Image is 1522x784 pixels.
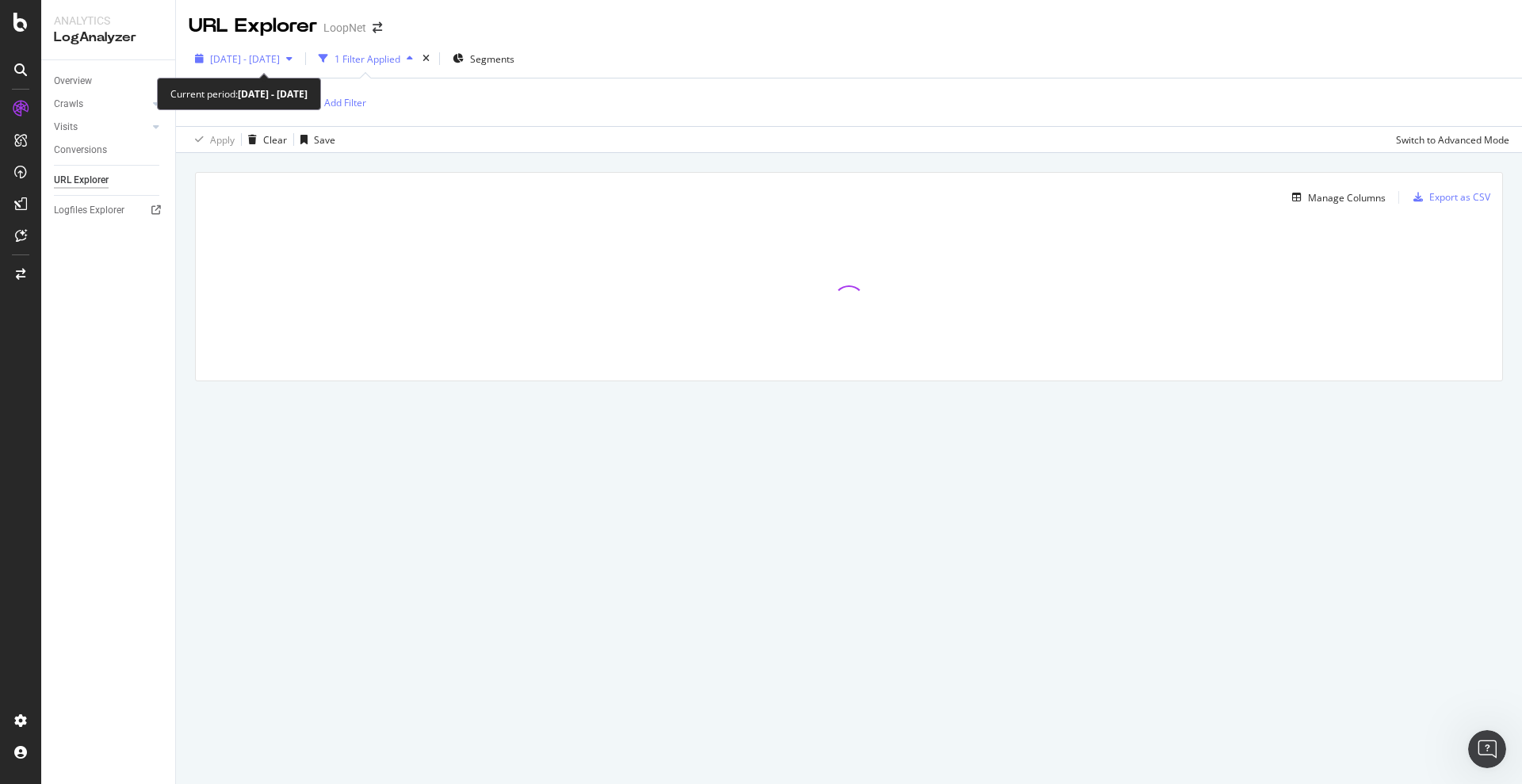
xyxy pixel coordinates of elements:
div: URL Explorer [189,13,317,40]
div: URL Explorer [54,172,109,189]
button: Clear [242,127,287,152]
a: Logfiles Explorer [54,202,164,219]
button: Add Filter [303,93,366,112]
button: Apply [189,127,235,152]
div: Crawls [54,96,83,113]
span: [DATE] - [DATE] [210,52,280,66]
div: LogAnalyzer [54,29,163,47]
a: Conversions [54,142,164,159]
button: [DATE] - [DATE] [189,46,299,71]
div: Conversions [54,142,107,159]
div: Manage Columns [1308,191,1386,205]
b: [DATE] - [DATE] [238,87,308,101]
div: Add Filter [324,96,366,109]
a: URL Explorer [54,172,164,189]
div: arrow-right-arrow-left [373,22,382,33]
div: LoopNet [323,20,366,36]
div: Switch to Advanced Mode [1396,133,1509,147]
div: Save [314,133,335,147]
div: times [419,51,433,67]
div: Logfiles Explorer [54,202,124,219]
div: Analytics [54,13,163,29]
div: Apply [210,133,235,147]
div: Overview [54,73,92,90]
iframe: Intercom live chat [1468,730,1506,768]
a: Overview [54,73,164,90]
div: 1 Filter Applied [335,52,400,66]
span: Segments [470,52,514,66]
a: Visits [54,119,148,136]
button: Segments [446,46,521,71]
div: Export as CSV [1429,190,1490,204]
a: Crawls [54,96,148,113]
button: Switch to Advanced Mode [1390,127,1509,152]
button: Save [294,127,335,152]
button: 1 Filter Applied [312,46,419,71]
div: Visits [54,119,78,136]
button: Manage Columns [1286,188,1386,207]
div: Clear [263,133,287,147]
button: Export as CSV [1407,185,1490,210]
div: Current period: [170,85,308,103]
